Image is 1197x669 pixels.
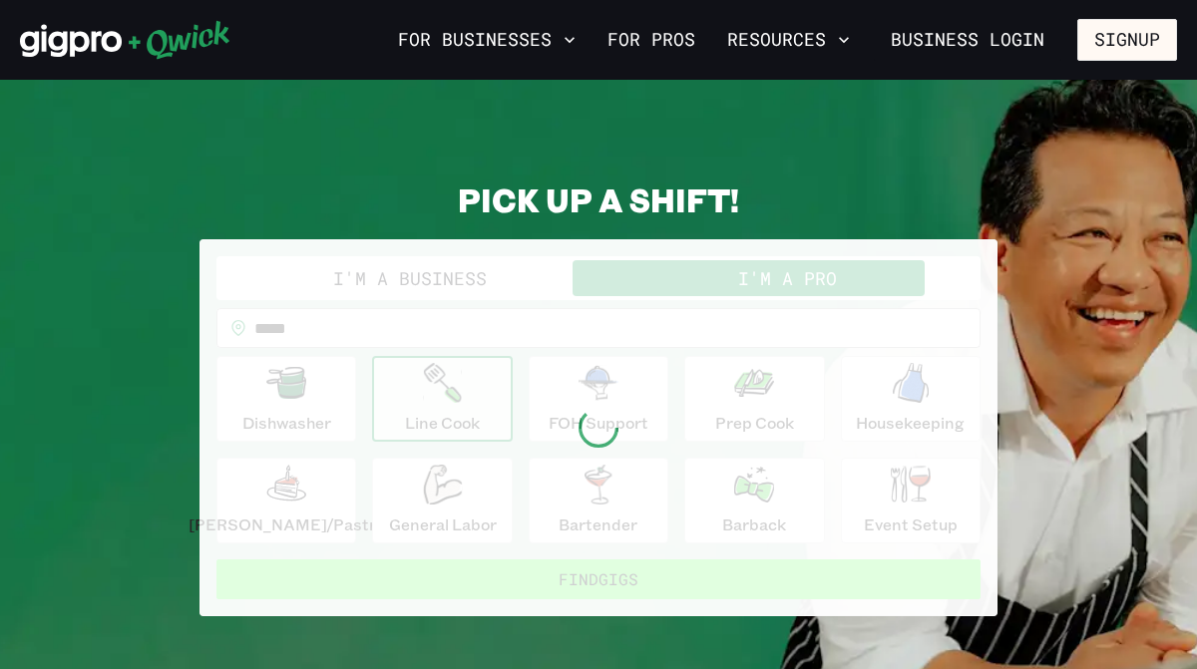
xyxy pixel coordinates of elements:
[1077,19,1177,61] button: Signup
[199,179,997,219] h2: PICK UP A SHIFT!
[390,23,584,57] button: For Businesses
[189,512,384,536] p: [PERSON_NAME]/Pastry
[599,23,703,57] a: For Pros
[874,19,1061,61] a: Business Login
[719,23,858,57] button: Resources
